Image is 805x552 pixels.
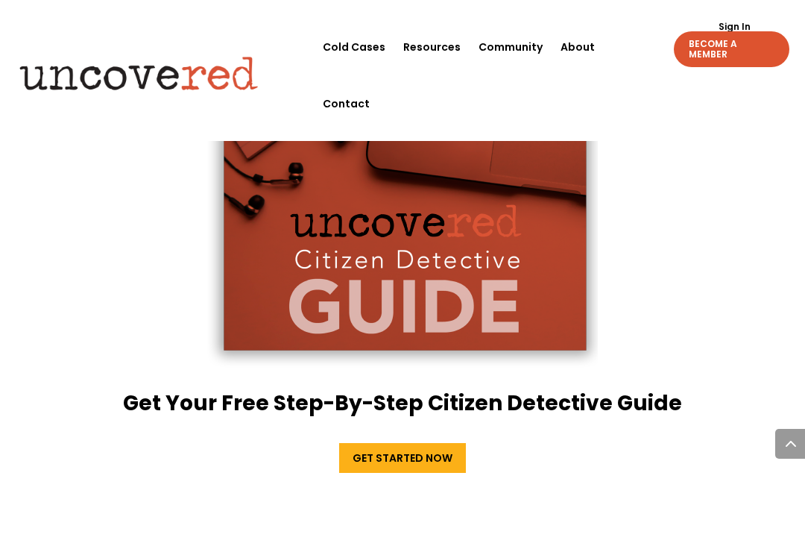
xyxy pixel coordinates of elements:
h4: Get Your Free Step-By-Step Citizen Detective Guide [80,389,724,425]
a: Contact [323,75,370,132]
img: Uncovered logo [8,47,270,101]
a: Resources [403,19,461,75]
a: Get Started Now [339,443,466,473]
a: Sign In [710,22,759,31]
a: BECOME A MEMBER [674,31,789,67]
a: Cold Cases [323,19,385,75]
a: Community [479,19,543,75]
a: About [561,19,595,75]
